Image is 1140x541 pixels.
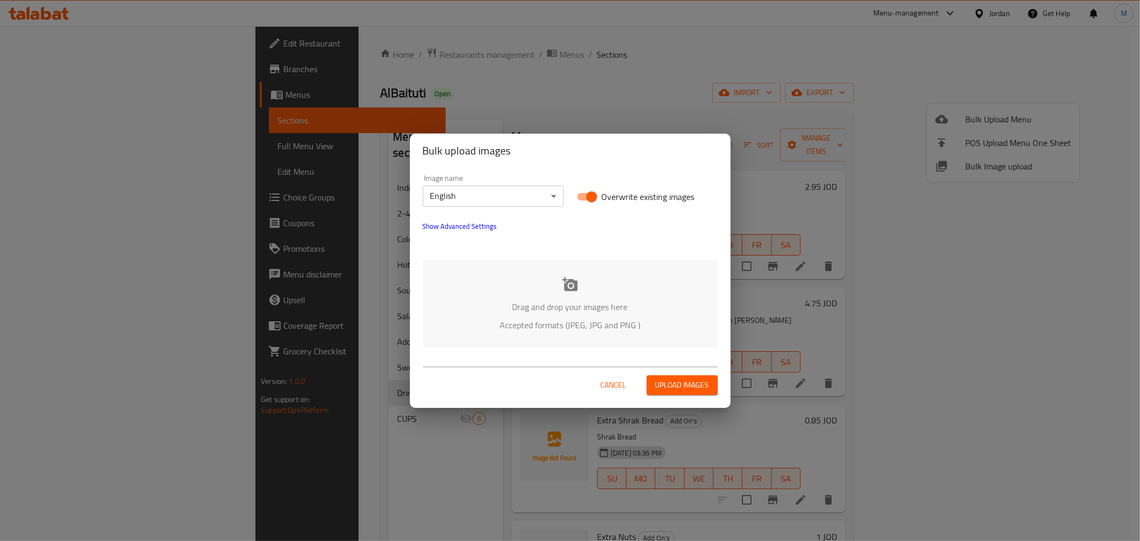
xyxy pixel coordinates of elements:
h2: Bulk upload images [423,142,718,159]
div: English [423,186,564,207]
span: Overwrite existing images [602,190,695,203]
span: Show Advanced Settings [423,220,497,233]
p: Drag and drop your images here [439,300,702,313]
p: Accepted formats (JPEG, JPG and PNG ) [439,319,702,331]
span: Cancel [601,378,626,392]
span: Upload images [655,378,709,392]
button: Upload images [647,375,718,395]
button: show more [416,213,503,239]
button: Cancel [596,375,631,395]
